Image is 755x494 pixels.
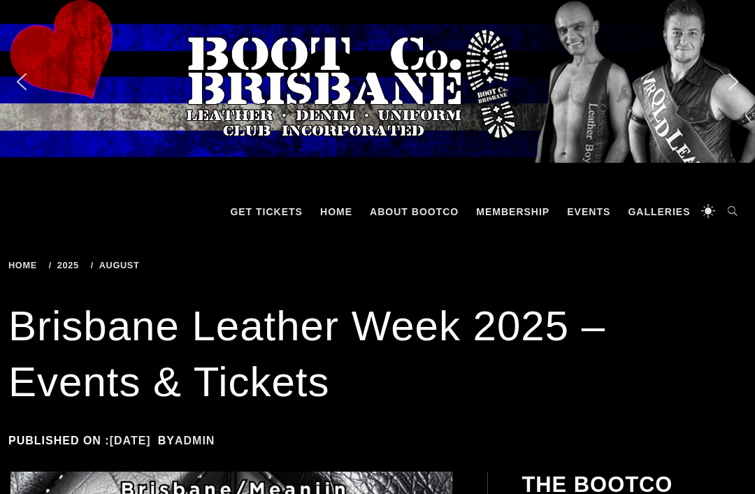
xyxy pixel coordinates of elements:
img: previous arrow [10,71,33,93]
a: Home [8,260,42,270]
div: Breadcrumbs [8,261,422,270]
a: [DATE] [110,435,151,446]
a: GET TICKETS [223,191,310,233]
a: Home [313,191,359,233]
img: next arrow [722,71,745,93]
a: Galleries [621,191,697,233]
a: Events [560,191,617,233]
a: August [91,260,145,270]
a: admin [175,435,215,446]
span: Published on : [8,435,158,446]
a: 2025 [49,260,84,270]
a: About BootCo [363,191,466,233]
a: Membership [469,191,556,233]
span: by [158,435,222,446]
h1: Brisbane Leather Week 2025 – Events & Tickets [8,298,747,410]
